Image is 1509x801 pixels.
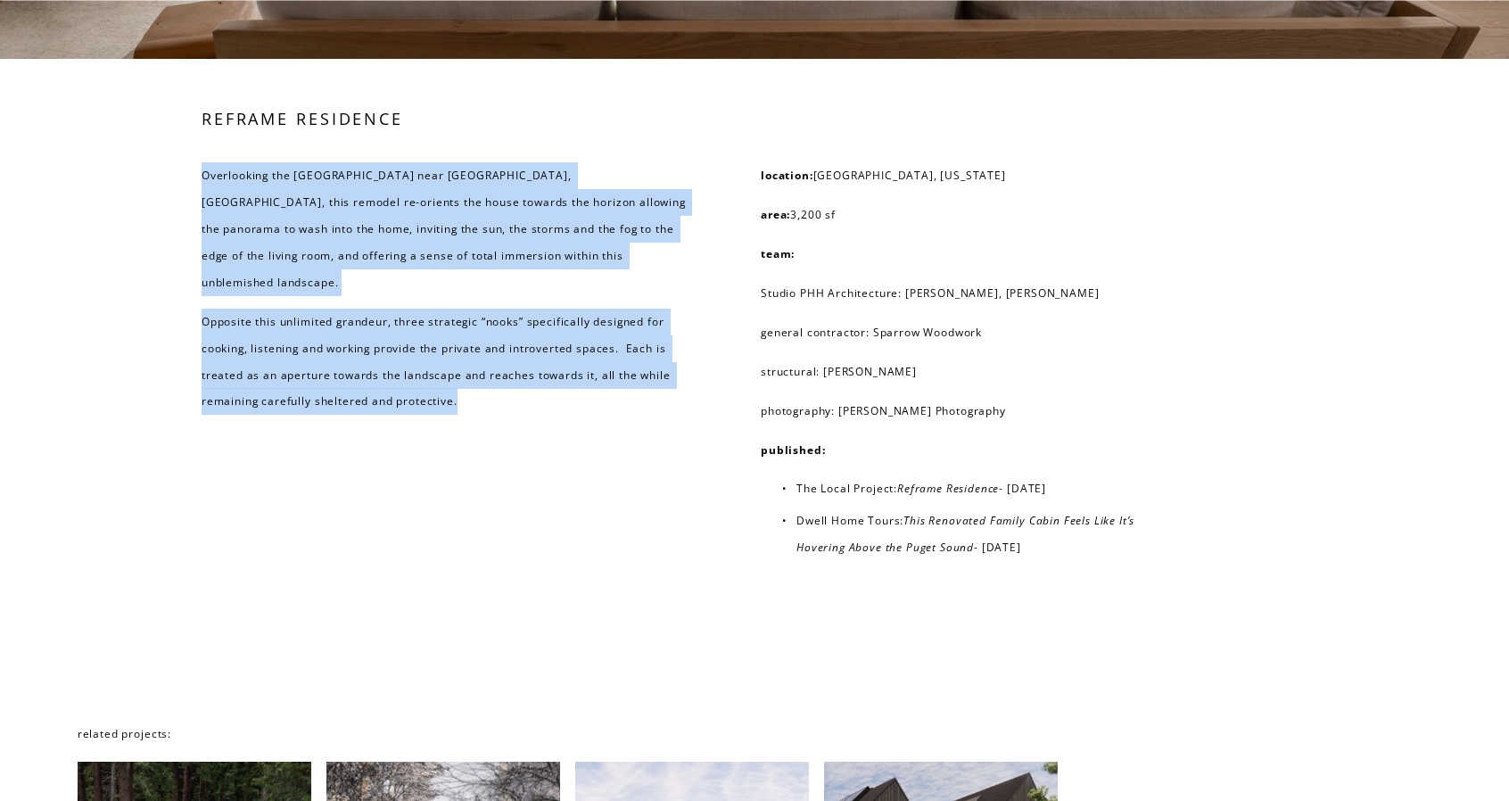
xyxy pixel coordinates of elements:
h3: REFRAME RESIDENCE [202,108,686,130]
p: related projects: [78,721,436,747]
a: Dwell Home Tours:This Renovated Family Cabin Feels Like It’s Hovering Above the Puget Sound- [DATE] [796,513,1134,555]
p: [GEOGRAPHIC_DATA], [US_STATE] [761,162,1183,189]
strong: team: [761,246,795,261]
p: Studio PHH Architecture: [PERSON_NAME], [PERSON_NAME] [761,280,1183,307]
strong: location: [761,168,813,183]
strong: published: [761,442,825,458]
p: general contractor: Sparrow Woodwork [761,319,1183,346]
a: The Local Project:Reframe Residence- [DATE] [796,481,1046,496]
em: Reframe Residence [897,481,999,496]
strong: area: [761,207,790,222]
em: This Renovated Family Cabin Feels Like It’s Hovering Above the Puget Sound [796,513,1134,555]
p: Opposite this unlimited grandeur, three strategic “nooks” specifically designed for cooking, list... [202,309,686,416]
p: photography: [PERSON_NAME] Photography [761,398,1183,425]
p: 3,200 sf [761,202,1183,228]
p: Overlooking the [GEOGRAPHIC_DATA] near [GEOGRAPHIC_DATA], [GEOGRAPHIC_DATA], this remodel re-orie... [202,162,686,296]
p: structural: [PERSON_NAME] [761,359,1183,385]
